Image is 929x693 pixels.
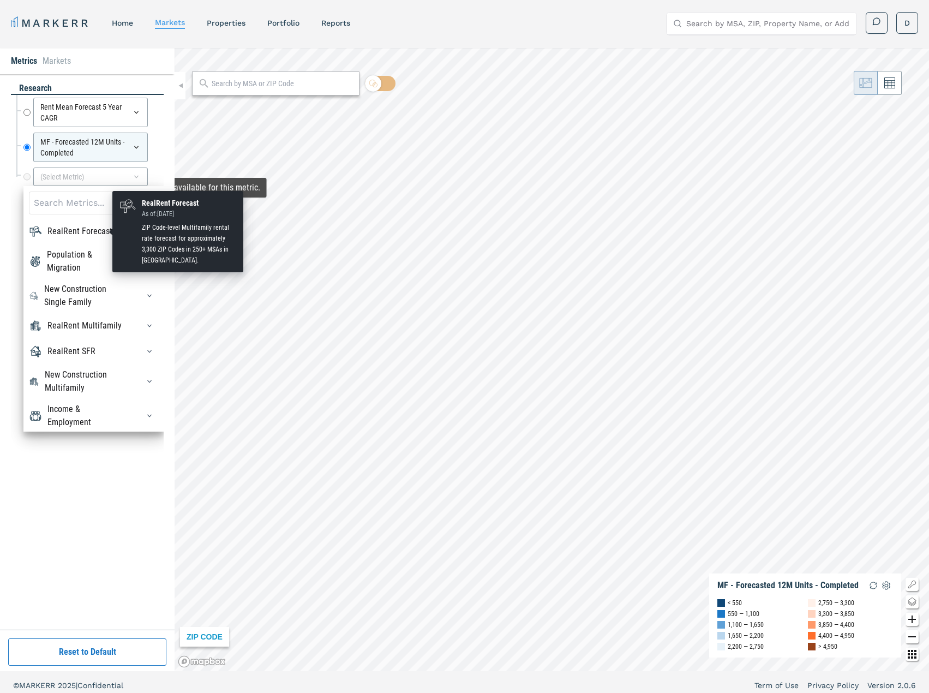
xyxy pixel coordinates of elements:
div: 550 — 1,100 [728,608,759,619]
a: home [112,19,133,27]
li: Metrics [11,55,37,68]
div: Population & MigrationPopulation & Migration [29,248,158,274]
div: 1,650 — 2,200 [728,630,764,641]
img: RealRent Multifamily [29,319,42,332]
button: Zoom in map button [906,613,919,626]
img: Income & Employment [29,409,42,422]
div: Population & Migration [47,248,125,274]
div: Income & EmploymentIncome & Employment [29,403,158,429]
img: RealRent Forecast [119,198,136,215]
button: New Construction Single FamilyNew Construction Single Family [141,287,158,304]
div: RealRent ForecastRealRent Forecast [29,223,158,240]
div: 3,300 — 3,850 [818,608,854,619]
img: Reload Legend [867,579,880,592]
img: New Construction Multifamily [29,375,39,388]
button: RealRent SFRRealRent SFR [141,343,158,360]
button: Show/Hide Legend Map Button [906,578,919,591]
div: 1,100 — 1,650 [728,619,764,630]
span: D [904,17,910,28]
div: RealRent Forecast [142,198,237,208]
div: ZIP CODE [180,627,229,647]
a: reports [321,19,350,27]
input: Search by MSA or ZIP Code [212,78,353,89]
input: Search Metrics... [29,192,158,214]
div: 4,400 — 4,950 [818,630,854,641]
a: markets [155,18,185,27]
a: MARKERR [11,15,90,31]
div: (Select Metric) [33,168,148,186]
button: New Construction MultifamilyNew Construction Multifamily [141,373,158,390]
button: Zoom out map button [906,630,919,643]
div: 3,850 — 4,400 [818,619,854,630]
div: Rent Mean Forecast 5 Year CAGR [33,98,148,127]
img: RealRent Forecast [29,225,42,238]
img: RealRent SFR [29,345,42,358]
div: RealRent SFRRealRent SFR [29,343,158,360]
a: Privacy Policy [807,680,859,691]
div: MF - Forecasted 12M Units - Completed [33,133,148,162]
a: properties [207,19,245,27]
div: RealRent MultifamilyRealRent Multifamily [29,317,158,334]
input: Search by MSA, ZIP, Property Name, or Address [686,13,850,34]
div: Income & Employment [47,403,125,429]
button: D [896,12,918,34]
div: > 4,950 [818,641,837,652]
span: Confidential [77,681,123,690]
a: Portfolio [267,19,299,27]
a: Mapbox logo [178,655,226,668]
div: research [11,82,164,95]
div: RealRent Forecast [47,225,112,238]
div: New Construction Single FamilyNew Construction Single Family [29,283,158,309]
span: MARKERR [19,681,58,690]
div: Map Tooltip Content [98,182,260,193]
img: Settings [880,579,893,592]
div: New Construction Single Family [44,283,126,309]
div: 2,750 — 3,300 [818,598,854,608]
img: Population & Migration [29,255,41,268]
div: RealRent SFR [47,345,95,358]
span: 2025 | [58,681,77,690]
img: New Construction Single Family [29,289,39,302]
button: Change style map button [906,595,919,608]
button: Reset to Default [8,638,166,666]
div: 2,200 — 2,750 [728,641,764,652]
button: RealRent MultifamilyRealRent Multifamily [141,317,158,334]
div: New Construction Multifamily [45,368,125,395]
canvas: Map [175,48,929,671]
div: MF - Forecasted 12M Units - Completed [717,580,859,591]
button: Income & EmploymentIncome & Employment [141,407,158,425]
div: New Construction MultifamilyNew Construction Multifamily [29,368,158,395]
span: © [13,681,19,690]
li: Markets [43,55,71,68]
div: RealRent Multifamily [47,319,122,332]
a: Term of Use [754,680,799,691]
div: < 550 [728,598,742,608]
div: ZIP Code-level Multifamily rental rate forecast for approximately 3,300 ZIP Codes in 250+ MSAs in... [142,222,237,266]
a: Version 2.0.6 [867,680,916,691]
button: Other options map button [906,648,919,661]
div: As of: [DATE] [142,208,237,219]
